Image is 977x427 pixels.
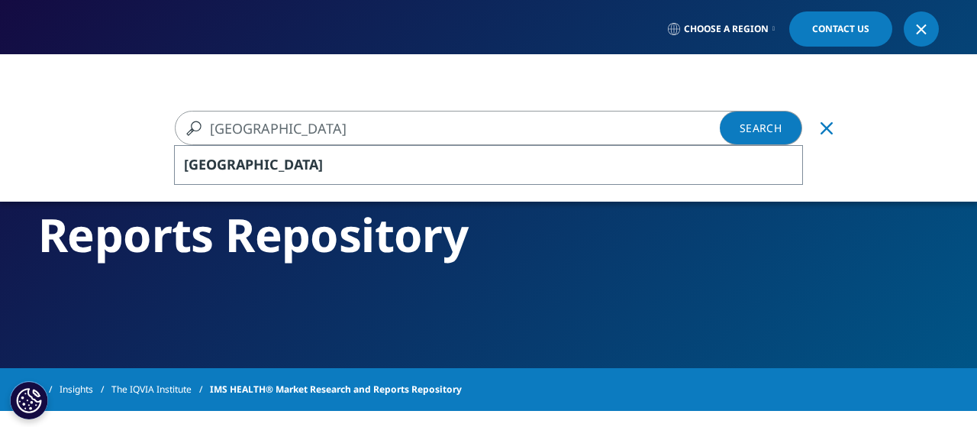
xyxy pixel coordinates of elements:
[684,23,769,35] span: Choose a Region
[174,145,803,185] div: Search Suggestions
[166,53,939,125] nav: Primary
[789,11,892,47] a: Contact Us
[821,122,833,134] svg: Clear
[10,381,48,419] button: Cookie-Einstellungen
[720,111,802,145] a: Search
[812,24,869,34] span: Contact Us
[175,146,802,184] div: australia
[184,155,323,173] span: [GEOGRAPHIC_DATA]
[175,111,758,145] input: Search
